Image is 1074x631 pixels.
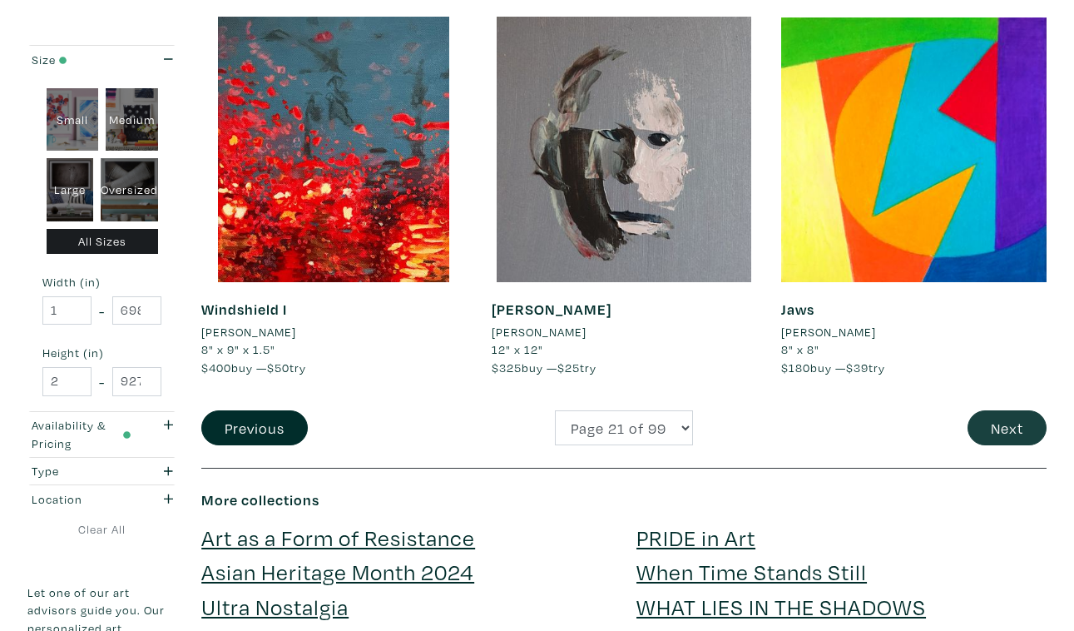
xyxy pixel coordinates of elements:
[201,592,349,621] a: Ultra Nostalgia
[781,323,876,341] li: [PERSON_NAME]
[47,158,93,221] div: Large
[201,523,475,552] a: Art as a Form of Resistance
[781,341,819,357] span: 8" x 8"
[201,300,287,319] a: Windshield I
[201,410,308,446] button: Previous
[968,410,1047,446] button: Next
[27,46,176,73] button: Size
[47,88,99,152] div: Small
[781,300,814,319] a: Jaws
[636,592,926,621] a: WHAT LIES IN THE SHADOWS
[492,323,757,341] a: [PERSON_NAME]
[201,341,275,357] span: 8" x 9" x 1.5"
[201,323,296,341] li: [PERSON_NAME]
[492,323,586,341] li: [PERSON_NAME]
[27,412,176,457] button: Availability & Pricing
[32,490,131,509] div: Location
[492,360,596,375] span: buy — try
[492,341,543,357] span: 12" x 12"
[42,276,161,288] small: Width (in)
[99,300,105,322] span: -
[492,300,611,319] a: [PERSON_NAME]
[636,557,867,586] a: When Time Stands Still
[47,229,158,255] div: All Sizes
[201,323,467,341] a: [PERSON_NAME]
[27,485,176,513] button: Location
[267,360,290,375] span: $50
[557,360,580,375] span: $25
[101,158,158,221] div: Oversized
[27,520,176,539] a: Clear All
[99,370,105,393] span: -
[201,491,1047,509] h6: More collections
[32,462,131,480] div: Type
[781,360,810,375] span: $180
[781,360,885,375] span: buy — try
[106,88,158,152] div: Medium
[32,51,131,69] div: Size
[492,360,522,375] span: $325
[201,360,306,375] span: buy — try
[27,458,176,485] button: Type
[201,360,231,375] span: $400
[32,416,131,452] div: Availability & Pricing
[42,347,161,359] small: Height (in)
[846,360,869,375] span: $39
[636,523,755,552] a: PRIDE in Art
[781,323,1047,341] a: [PERSON_NAME]
[201,557,474,586] a: Asian Heritage Month 2024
